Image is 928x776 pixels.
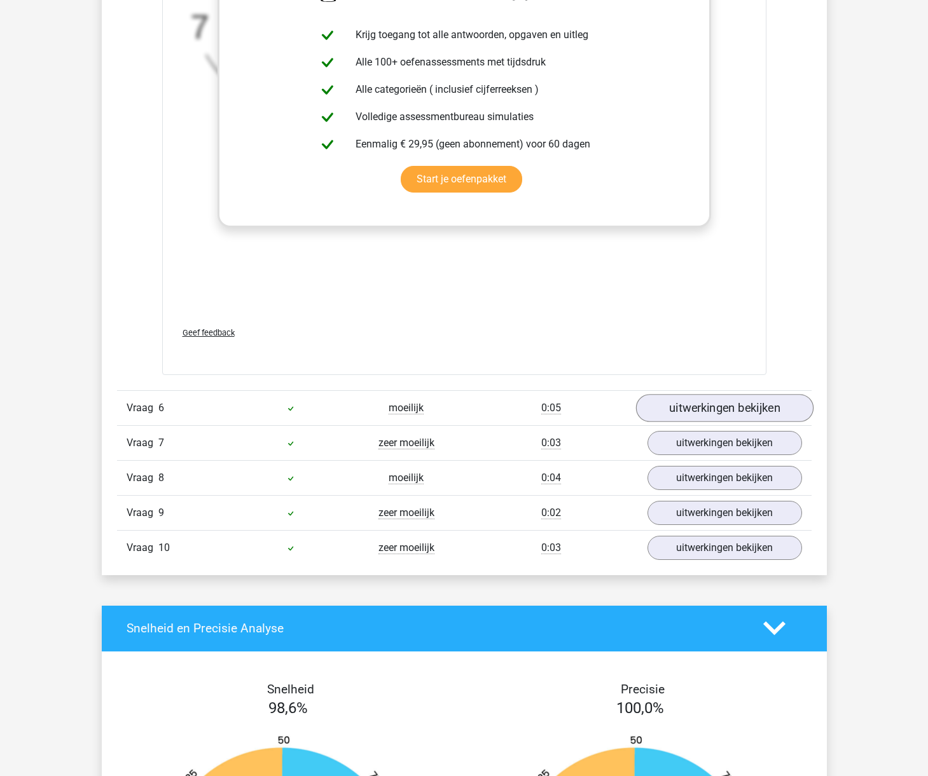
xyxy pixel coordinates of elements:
span: moeilijk [389,472,424,484]
a: Start je oefenpakket [401,166,522,193]
span: 6 [158,402,164,414]
tspan: 7 [190,8,209,45]
span: 7 [158,437,164,449]
span: 100,0% [616,699,664,717]
a: uitwerkingen bekijken [635,394,813,422]
span: 9 [158,507,164,519]
span: zeer moeilijk [378,507,434,519]
span: 98,6% [268,699,308,717]
span: 8 [158,472,164,484]
span: Vraag [127,540,158,555]
h4: Snelheid [127,682,455,697]
a: uitwerkingen bekijken [648,466,802,490]
span: Geef feedback [183,328,235,337]
a: uitwerkingen bekijken [648,431,802,455]
span: 0:04 [541,472,561,484]
span: 0:02 [541,507,561,519]
span: 0:05 [541,402,561,414]
span: Vraag [127,470,158,486]
span: 0:03 [541,541,561,554]
span: zeer moeilijk [378,541,434,554]
span: moeilijk [389,402,424,414]
span: Vraag [127,505,158,521]
span: Vraag [127,400,158,416]
span: 10 [158,541,170,554]
h4: Precisie [479,682,807,697]
span: 0:03 [541,437,561,449]
span: Vraag [127,435,158,451]
a: uitwerkingen bekijken [648,536,802,560]
a: uitwerkingen bekijken [648,501,802,525]
h4: Snelheid en Precisie Analyse [127,621,744,636]
span: zeer moeilijk [378,437,434,449]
